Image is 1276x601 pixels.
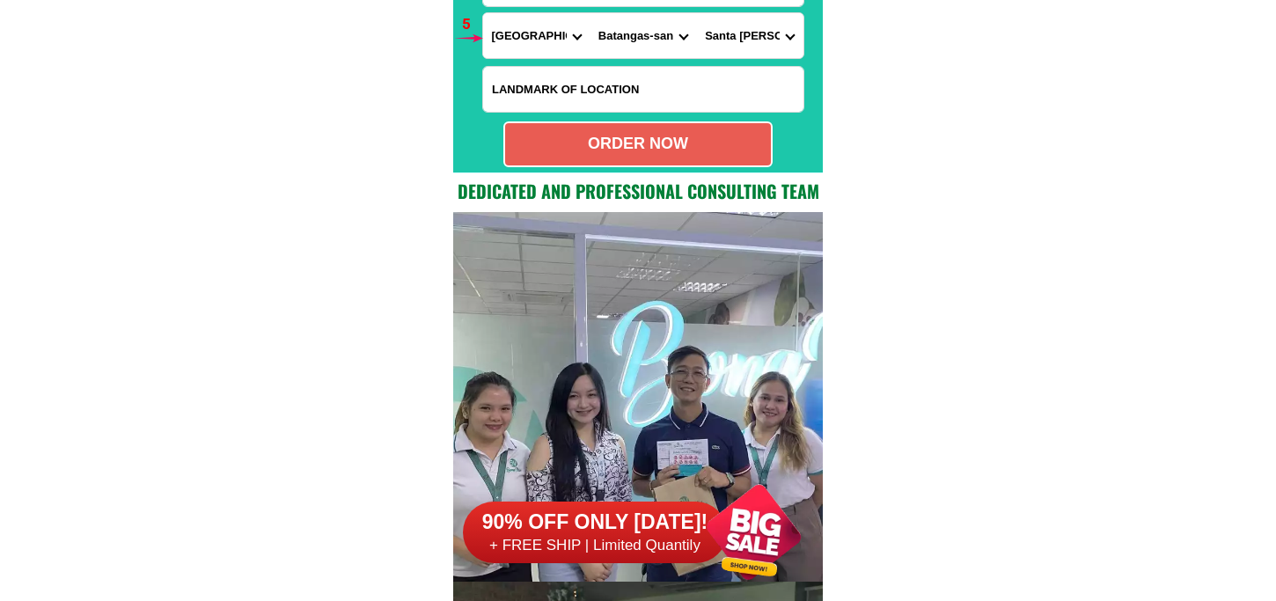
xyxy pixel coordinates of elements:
select: Select district [590,13,696,58]
h6: + FREE SHIP | Limited Quantily [463,536,727,555]
div: ORDER NOW [505,132,771,156]
select: Select commune [696,13,803,58]
select: Select province [483,13,590,58]
input: Input LANDMARKOFLOCATION [483,67,803,112]
h6: 5 [462,13,482,36]
h2: Dedicated and professional consulting team [453,178,823,204]
h6: 90% OFF ONLY [DATE]! [463,509,727,536]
